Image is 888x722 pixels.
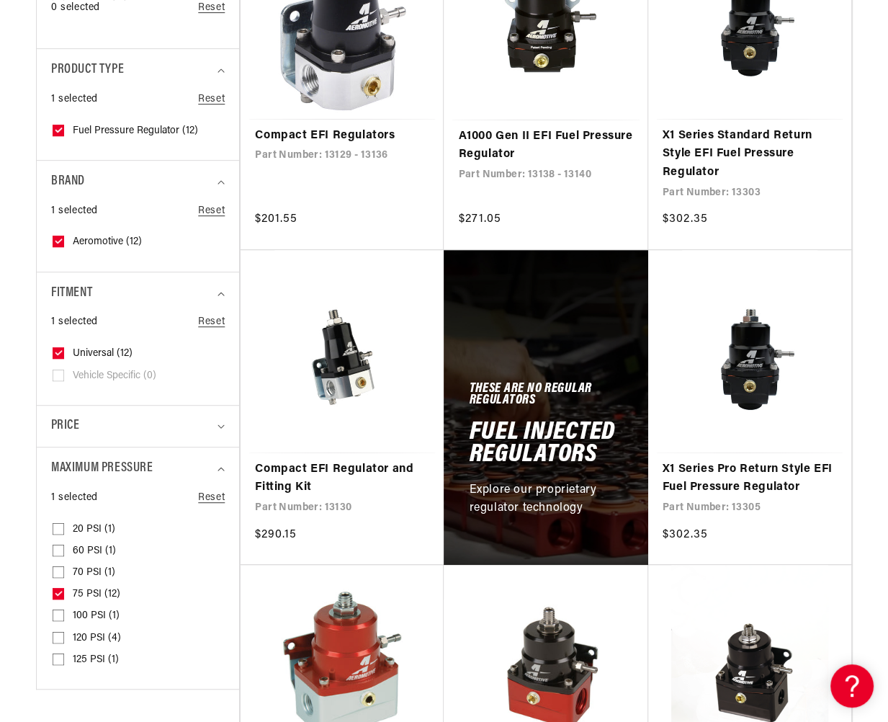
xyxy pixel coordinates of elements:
[469,481,622,518] p: Explore our proprietary regulator technology
[51,161,225,203] summary: Brand (1 selected)
[255,460,429,497] a: Compact EFI Regulator and Fitting Kit
[51,416,79,436] span: Price
[51,92,98,107] span: 1 selected
[73,545,116,558] span: 60 PSI (1)
[73,347,133,360] span: Universal (12)
[51,406,225,447] summary: Price
[73,566,115,579] span: 70 PSI (1)
[198,314,225,330] a: Reset
[198,203,225,219] a: Reset
[51,283,92,304] span: Fitment
[73,370,156,383] span: Vehicle Specific (0)
[469,422,622,467] h2: Fuel Injected Regulators
[51,458,153,479] span: Maximum Pressure
[198,490,225,506] a: Reset
[51,314,98,330] span: 1 selected
[73,523,115,536] span: 20 PSI (1)
[663,460,837,497] a: X1 Series Pro Return Style EFI Fuel Pressure Regulator
[73,654,119,667] span: 125 PSI (1)
[73,236,142,249] span: Aeromotive (12)
[458,128,633,164] a: A1000 Gen II EFI Fuel Pressure Regulator
[73,125,198,138] span: Fuel Pressure Regulator (12)
[51,171,85,192] span: Brand
[51,49,225,92] summary: Product type (1 selected)
[51,490,98,506] span: 1 selected
[255,127,429,146] a: Compact EFI Regulators
[51,203,98,219] span: 1 selected
[73,610,120,623] span: 100 PSI (1)
[73,632,121,645] span: 120 PSI (4)
[51,447,225,490] summary: Maximum Pressure (1 selected)
[198,92,225,107] a: Reset
[51,60,124,81] span: Product type
[51,272,225,315] summary: Fitment (1 selected)
[469,384,622,407] h5: These Are No Regular Regulators
[73,588,120,601] span: 75 PSI (12)
[663,127,837,182] a: X1 Series Standard Return Style EFI Fuel Pressure Regulator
